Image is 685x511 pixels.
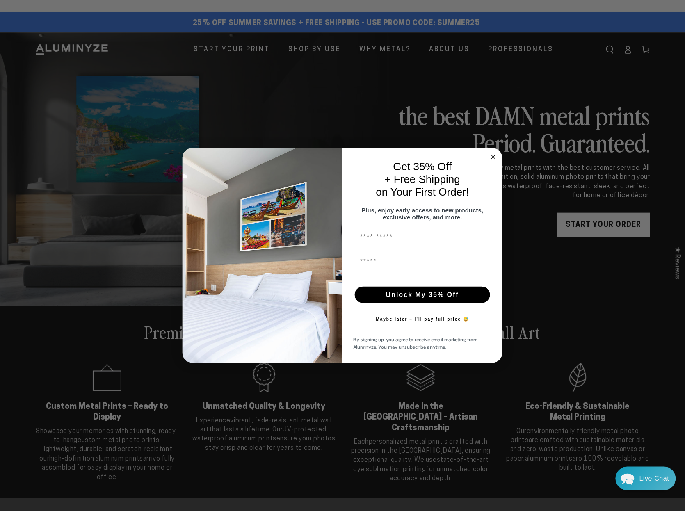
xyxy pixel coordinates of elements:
[639,467,669,490] div: Contact Us Directly
[385,173,460,185] span: + Free Shipping
[489,152,498,162] button: Close dialog
[362,207,484,221] span: Plus, enjoy early access to new products, exclusive offers, and more.
[353,278,492,278] img: underline
[372,311,473,328] button: Maybe later – I’ll pay full price 😅
[183,148,342,363] img: 728e4f65-7e6c-44e2-b7d1-0292a396982f.jpeg
[355,287,490,303] button: Unlock My 35% Off
[393,160,452,173] span: Get 35% Off
[616,467,676,490] div: Chat widget toggle
[376,186,469,198] span: on Your First Order!
[353,336,477,351] span: By signing up, you agree to receive email marketing from Aluminyze. You may unsubscribe anytime.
